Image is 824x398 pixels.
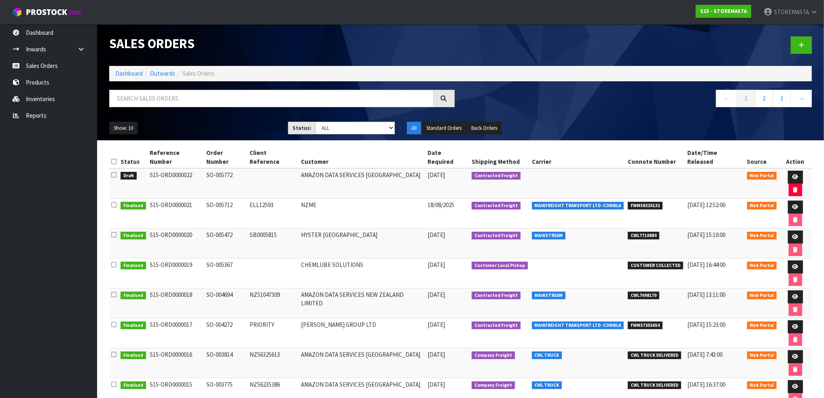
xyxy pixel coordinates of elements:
[248,199,299,229] td: ELL12593
[472,202,521,210] span: Contracted Freight
[628,381,681,390] span: CWL TRUCK DELIVERED
[428,381,445,388] span: [DATE]
[26,7,67,17] span: ProStock
[109,122,138,135] button: Show: 10
[428,201,454,209] span: 18/08/2025
[747,172,777,180] span: Web Portal
[687,261,725,269] span: [DATE] 16:44:00
[626,146,685,168] th: Connote Number
[121,322,146,330] span: Finalised
[299,318,426,348] td: [PERSON_NAME] GROUP LTD
[148,258,205,288] td: S15-ORD0000019
[148,348,205,378] td: S15-ORD0000016
[12,7,22,17] img: cube-alt.png
[428,171,445,179] span: [DATE]
[204,258,248,288] td: SO-005367
[472,262,528,270] span: Customer Local Pickup
[428,321,445,328] span: [DATE]
[687,231,725,239] span: [DATE] 15:10:00
[121,262,146,270] span: Finalised
[747,381,777,390] span: Web Portal
[467,90,812,110] nav: Page navigation
[790,90,812,107] a: →
[121,202,146,210] span: Finalised
[755,90,773,107] a: 2
[700,8,747,15] strong: S15 - STOREMASTA
[687,381,725,388] span: [DATE] 16:37:00
[628,292,659,300] span: CWL7698170
[248,229,299,258] td: SB0005815
[737,90,755,107] a: 1
[685,146,745,168] th: Date/Time Released
[121,172,137,180] span: Draft
[204,199,248,229] td: SO-005712
[299,288,426,318] td: AMAZON DATA SERVICES NEW ZEALAND LIMITED
[467,122,502,135] button: Back Orders
[148,146,205,168] th: Reference Number
[148,229,205,258] td: S15-ORD0000020
[204,168,248,199] td: SO-005772
[532,232,566,240] span: MAINSTREAM
[148,168,205,199] td: S15-ORD0000022
[426,146,470,168] th: Date Required
[299,229,426,258] td: HYSTER [GEOGRAPHIC_DATA]
[299,348,426,378] td: AMAZON DATA SERVICES [GEOGRAPHIC_DATA]
[687,351,722,358] span: [DATE] 7:43:00
[747,322,777,330] span: Web Portal
[182,70,214,77] span: Sales Orders
[472,351,515,360] span: Company Freight
[530,146,626,168] th: Carrier
[150,70,175,77] a: Outwards
[299,146,426,168] th: Customer
[472,381,515,390] span: Company Freight
[204,318,248,348] td: SO-004272
[148,288,205,318] td: S15-ORD0000018
[109,90,434,107] input: Search sales orders
[472,232,521,240] span: Contracted Freight
[628,232,659,240] span: CWL7710884
[248,288,299,318] td: NZ51047309
[69,9,81,17] small: WMS
[148,199,205,229] td: S15-ORD0000021
[472,172,521,180] span: Contracted Freight
[628,262,683,270] span: CUSTOMER COLLECTED
[204,348,248,378] td: SO-003814
[121,292,146,300] span: Finalised
[687,321,725,328] span: [DATE] 15:23:00
[532,351,562,360] span: CWL TRUCK
[299,168,426,199] td: AMAZON DATA SERVICES [GEOGRAPHIC_DATA]
[422,122,466,135] button: Standard Orders
[747,351,777,360] span: Web Portal
[109,36,455,51] h1: Sales Orders
[248,318,299,348] td: PRIORITY
[299,199,426,229] td: NZME
[428,291,445,298] span: [DATE]
[745,146,779,168] th: Source
[248,348,299,378] td: NZ56325613
[628,351,681,360] span: CWL TRUCK DELIVERED
[532,322,624,330] span: MAINFREIGHT TRANSPORT LTD -CONWLA
[121,232,146,240] span: Finalised
[532,381,562,390] span: CWL TRUCK
[204,229,248,258] td: SO-005472
[687,201,725,209] span: [DATE] 12:52:00
[428,261,445,269] span: [DATE]
[470,146,530,168] th: Shipping Method
[747,232,777,240] span: Web Portal
[292,125,311,131] strong: Status:
[115,70,143,77] a: Dashboard
[716,90,737,107] a: ←
[121,381,146,390] span: Finalised
[428,351,445,358] span: [DATE]
[628,322,663,330] span: FWM57355654
[687,291,725,298] span: [DATE] 13:11:00
[747,202,777,210] span: Web Portal
[779,146,812,168] th: Action
[472,322,521,330] span: Contracted Freight
[119,146,148,168] th: Status
[774,8,809,16] span: STOREMASTA
[148,318,205,348] td: S15-ORD0000017
[532,292,566,300] span: MAINSTREAM
[747,292,777,300] span: Web Portal
[747,262,777,270] span: Web Portal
